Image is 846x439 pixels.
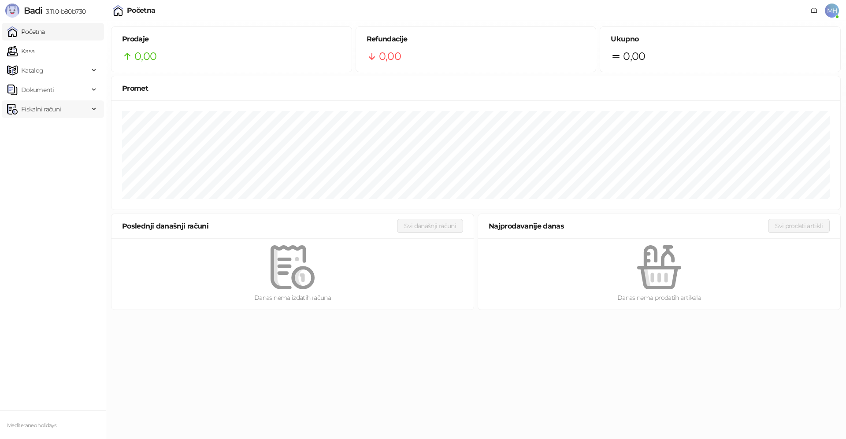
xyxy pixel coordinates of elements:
div: Početna [127,7,156,14]
div: Najprodavanije danas [489,221,768,232]
div: Poslednji današnji računi [122,221,397,232]
div: Danas nema prodatih artikala [492,293,826,303]
span: Badi [24,5,42,16]
a: Kasa [7,42,34,60]
span: 0,00 [623,48,645,65]
h5: Ukupno [611,34,830,44]
span: MH [825,4,839,18]
span: 0,00 [134,48,156,65]
div: Promet [122,83,830,94]
h5: Prodaje [122,34,341,44]
h5: Refundacije [367,34,586,44]
small: Mediteraneo holidays [7,422,56,428]
img: Logo [5,4,19,18]
span: Katalog [21,62,44,79]
span: Fiskalni računi [21,100,61,118]
div: Danas nema izdatih računa [126,293,460,303]
button: Svi današnji računi [397,219,463,233]
span: 0,00 [379,48,401,65]
button: Svi prodati artikli [768,219,830,233]
span: 3.11.0-b80b730 [42,7,85,15]
span: Dokumenti [21,81,54,99]
a: Početna [7,23,45,41]
a: Dokumentacija [807,4,821,18]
